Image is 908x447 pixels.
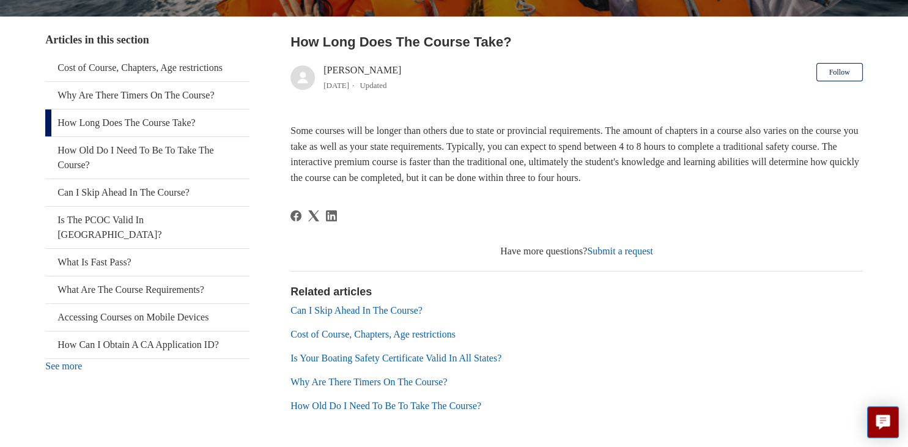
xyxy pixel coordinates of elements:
svg: Share this page on X Corp [308,210,319,221]
a: Submit a request [587,246,653,256]
a: Cost of Course, Chapters, Age restrictions [45,54,249,81]
div: [PERSON_NAME] [323,63,401,92]
svg: Share this page on LinkedIn [326,210,337,221]
a: Is Your Boating Safety Certificate Valid In All States? [290,353,501,363]
span: Articles in this section [45,34,149,46]
a: Cost of Course, Chapters, Age restrictions [290,329,456,339]
button: Follow Article [816,63,863,81]
a: Can I Skip Ahead In The Course? [45,179,249,206]
li: Updated [360,81,386,90]
a: How Can I Obtain A CA Application ID? [45,331,249,358]
a: What Is Fast Pass? [45,249,249,276]
h2: How Long Does The Course Take? [290,32,863,52]
a: How Old Do I Need To Be To Take The Course? [290,401,481,411]
a: Why Are There Timers On The Course? [45,82,249,109]
a: What Are The Course Requirements? [45,276,249,303]
a: Is The PCOC Valid In [GEOGRAPHIC_DATA]? [45,207,249,248]
time: 03/21/2024, 11:28 [323,81,349,90]
div: Have more questions? [290,244,863,259]
svg: Share this page on Facebook [290,210,301,221]
button: Live chat [867,406,899,438]
a: Why Are There Timers On The Course? [290,377,447,387]
a: Can I Skip Ahead In The Course? [290,305,423,316]
a: X Corp [308,210,319,221]
a: Accessing Courses on Mobile Devices [45,304,249,331]
a: How Old Do I Need To Be To Take The Course? [45,137,249,179]
a: LinkedIn [326,210,337,221]
p: Some courses will be longer than others due to state or provincial requirements. The amount of ch... [290,123,863,185]
a: Facebook [290,210,301,221]
h2: Related articles [290,284,863,300]
a: How Long Does The Course Take? [45,109,249,136]
a: See more [45,361,82,371]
